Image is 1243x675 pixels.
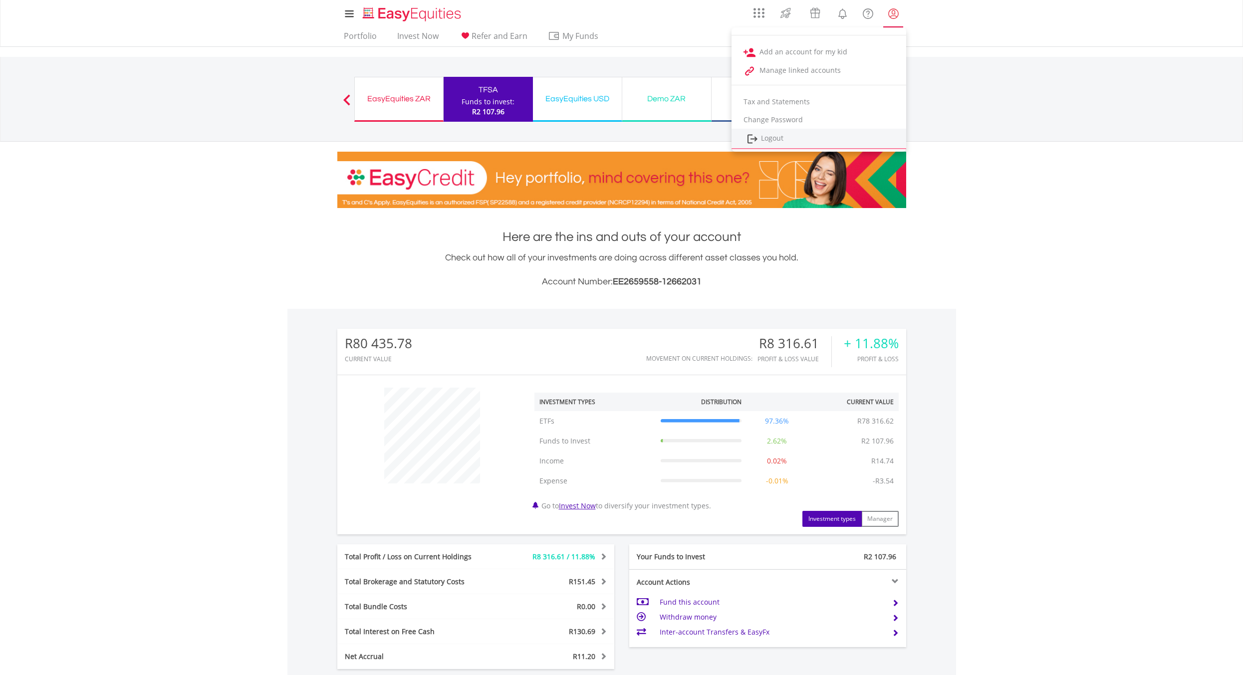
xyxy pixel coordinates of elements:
span: R151.45 [569,577,595,586]
div: Total Bundle Costs [337,602,499,612]
td: 0.02% [746,451,807,471]
a: Home page [359,2,465,22]
span: R0.00 [577,602,595,611]
th: Current Value [807,393,899,411]
button: Investment types [802,511,862,527]
td: -R3.54 [868,471,899,491]
div: Check out how all of your investments are doing across different asset classes you hold. [337,251,906,289]
h3: Account Number: [337,275,906,289]
td: Inter-account Transfers & EasyFx [660,625,884,640]
div: Funds to invest: [462,97,514,107]
div: CURRENT VALUE [345,356,412,362]
a: Change Password [732,111,906,129]
div: Your Funds to Invest [629,552,768,562]
div: Total Interest on Free Cash [337,627,499,637]
img: EasyCredit Promotion Banner [337,152,906,208]
div: R80 435.78 [345,336,412,351]
a: Portfolio [340,31,381,46]
div: Distribution [701,398,742,406]
td: Withdraw money [660,610,884,625]
span: Refer and Earn [472,30,527,41]
div: Movement on Current Holdings: [646,355,752,362]
td: ETFs [534,411,656,431]
td: -0.01% [746,471,807,491]
td: 2.62% [746,431,807,451]
a: Vouchers [800,2,830,21]
div: EasyEquities USD [539,92,616,106]
a: Logout [732,129,906,149]
div: R8 316.61 [757,336,831,351]
h1: Here are the ins and outs of your account [337,228,906,246]
span: EE2659558-12662031 [613,277,702,286]
img: vouchers-v2.svg [807,5,823,21]
a: Add an account for my kid [732,43,906,61]
div: Demo ZAR [628,92,705,106]
td: R14.74 [866,451,899,471]
td: R2 107.96 [856,431,899,451]
td: 97.36% [746,411,807,431]
span: R130.69 [569,627,595,636]
a: Invest Now [393,31,443,46]
a: Manage linked accounts [732,61,906,80]
a: My Profile [881,2,906,24]
span: R8 316.61 / 11.88% [532,552,595,561]
button: Manager [861,511,899,527]
a: Invest Now [559,501,596,510]
div: Profit & Loss Value [757,356,831,362]
span: My Funds [548,29,613,42]
a: FAQ's and Support [855,2,881,22]
span: R11.20 [573,652,595,661]
a: Notifications [830,2,855,22]
td: R78 316.62 [852,411,899,431]
div: TFSA [450,83,527,97]
span: R2 107.96 [472,107,504,116]
div: Profit & Loss [844,356,899,362]
div: Total Brokerage and Statutory Costs [337,577,499,587]
a: Refer and Earn [455,31,531,46]
img: grid-menu-icon.svg [753,7,764,18]
th: Investment Types [534,393,656,411]
a: Tax and Statements [732,93,906,111]
span: R2 107.96 [864,552,896,561]
div: Total Profit / Loss on Current Holdings [337,552,499,562]
div: Demo USD [718,92,794,106]
img: thrive-v2.svg [777,5,794,21]
td: Income [534,451,656,471]
img: EasyEquities_Logo.png [361,6,465,22]
div: EasyEquities ZAR [361,92,437,106]
td: Fund this account [660,595,884,610]
a: AppsGrid [747,2,771,18]
div: Go to to diversify your investment types. [527,383,906,527]
div: + 11.88% [844,336,899,351]
td: Funds to Invest [534,431,656,451]
div: Account Actions [629,577,768,587]
td: Expense [534,471,656,491]
div: Net Accrual [337,652,499,662]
